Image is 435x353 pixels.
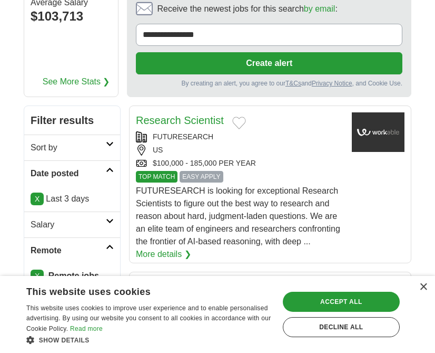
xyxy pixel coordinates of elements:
[312,80,352,87] a: Privacy Notice
[419,283,427,291] div: Close
[31,270,44,282] a: X
[48,271,99,280] strong: Remote jobs
[31,7,112,26] div: $103,713
[26,304,271,333] span: This website uses cookies to improve user experience and to enable personalised advertising. By u...
[70,325,103,332] a: Read more, opens a new window
[31,193,114,205] p: Last 3 days
[157,3,337,15] span: Receive the newest jobs for this search :
[180,171,223,183] span: EASY APPLY
[43,75,110,88] a: See More Stats ❯
[136,115,224,126] a: Research Scientist
[24,106,120,135] h2: Filter results
[24,212,120,237] a: Salary
[136,52,402,74] button: Create alert
[24,135,120,160] a: Sort by
[136,131,343,142] div: FUTURESEARCH
[31,167,106,180] h2: Date posted
[352,112,404,152] img: Company logo
[285,80,301,87] a: T&Cs
[24,160,120,186] a: Date posted
[136,248,191,261] a: More details ❯
[136,171,177,183] span: TOP MATCH
[31,244,106,257] h2: Remote
[136,145,343,156] div: US
[136,186,340,246] span: FUTURESEARCH is looking for exceptional Research Scientists to figure out the best way to researc...
[31,193,44,205] a: X
[39,337,90,344] span: Show details
[136,158,343,169] div: $100,000 - 185,000 PER YEAR
[304,4,335,13] a: by email
[283,292,400,312] div: Accept all
[26,335,271,345] div: Show details
[283,317,400,337] div: Decline all
[136,79,402,88] div: By creating an alert, you agree to our and , and Cookie Use.
[31,141,106,154] h2: Sort by
[31,218,106,231] h2: Salary
[24,237,120,263] a: Remote
[26,282,245,298] div: This website uses cookies
[232,117,246,129] button: Add to favorite jobs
